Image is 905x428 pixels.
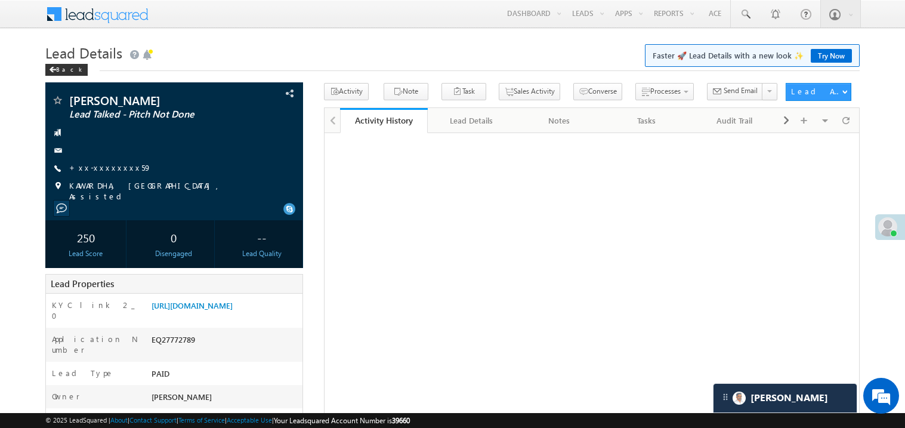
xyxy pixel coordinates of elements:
[392,416,410,425] span: 39660
[227,416,272,424] a: Acceptable Use
[515,108,603,133] a: Notes
[51,278,114,290] span: Lead Properties
[428,108,515,133] a: Lead Details
[69,94,229,106] span: [PERSON_NAME]
[274,416,410,425] span: Your Leadsquared Account Number is
[700,113,768,128] div: Audit Trail
[69,109,229,121] span: Lead Talked - Pitch Not Done
[45,64,88,76] div: Back
[713,383,857,413] div: carter-dragCarter[PERSON_NAME]
[224,226,299,248] div: --
[136,248,211,259] div: Disengaged
[224,248,299,259] div: Lead Quality
[340,108,428,133] a: Activity History
[791,86,842,97] div: Lead Actions
[499,83,560,100] button: Sales Activity
[441,83,486,100] button: Task
[45,63,94,73] a: Back
[613,113,680,128] div: Tasks
[349,115,419,126] div: Activity History
[152,300,233,310] a: [URL][DOMAIN_NAME]
[525,113,592,128] div: Notes
[603,108,691,133] a: Tasks
[733,392,746,405] img: Carter
[691,108,779,133] a: Audit Trail
[45,415,410,426] span: © 2025 LeadSquared | | | | |
[69,162,152,173] a: +xx-xxxxxxxx59
[573,83,622,100] button: Converse
[437,113,505,128] div: Lead Details
[707,83,763,100] button: Send Email
[149,368,302,384] div: PAID
[136,226,211,248] div: 0
[811,49,852,63] a: Try Now
[52,391,80,402] label: Owner
[149,334,302,350] div: EQ27772789
[48,248,123,259] div: Lead Score
[52,368,114,378] label: Lead Type
[48,226,123,248] div: 250
[110,416,128,424] a: About
[52,334,139,355] label: Application Number
[384,83,428,100] button: Note
[129,416,177,424] a: Contact Support
[45,43,122,62] span: Lead Details
[152,392,212,402] span: [PERSON_NAME]
[69,180,278,202] span: KAWARDHA, [GEOGRAPHIC_DATA], Assisted
[653,50,852,61] span: Faster 🚀 Lead Details with a new look ✨
[724,85,758,96] span: Send Email
[750,392,828,404] span: Carter
[650,87,681,96] span: Processes
[178,416,225,424] a: Terms of Service
[635,83,694,100] button: Processes
[721,392,730,402] img: carter-drag
[52,300,139,321] label: KYC link 2_0
[786,83,851,101] button: Lead Actions
[324,83,369,100] button: Activity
